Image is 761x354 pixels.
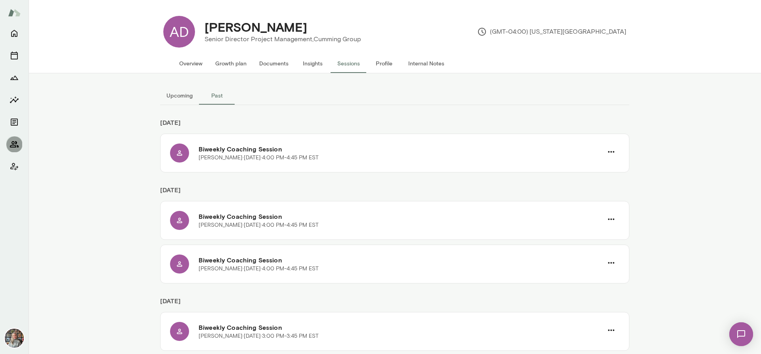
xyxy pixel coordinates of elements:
[173,54,209,73] button: Overview
[199,332,319,340] p: [PERSON_NAME] · [DATE] · 3:00 PM-3:45 PM EST
[253,54,295,73] button: Documents
[209,54,253,73] button: Growth plan
[6,25,22,41] button: Home
[6,48,22,63] button: Sessions
[295,54,331,73] button: Insights
[205,34,361,44] p: Senior Director Project Management, Cumming Group
[331,54,366,73] button: Sessions
[5,329,24,348] img: Tricia Maggio
[477,27,626,36] p: (GMT-04:00) [US_STATE][GEOGRAPHIC_DATA]
[6,114,22,130] button: Documents
[205,19,307,34] h4: [PERSON_NAME]
[6,136,22,152] button: Members
[199,154,319,162] p: [PERSON_NAME] · [DATE] · 4:00 PM-4:45 PM EST
[402,54,451,73] button: Internal Notes
[160,86,199,105] button: Upcoming
[199,86,235,105] button: Past
[8,5,21,20] img: Mento
[160,118,629,134] h6: [DATE]
[6,92,22,108] button: Insights
[160,185,629,201] h6: [DATE]
[199,212,603,221] h6: Biweekly Coaching Session
[199,221,319,229] p: [PERSON_NAME] · [DATE] · 4:00 PM-4:45 PM EST
[366,54,402,73] button: Profile
[6,159,22,174] button: Client app
[199,323,603,332] h6: Biweekly Coaching Session
[160,86,629,105] div: basic tabs example
[199,265,319,273] p: [PERSON_NAME] · [DATE] · 4:00 PM-4:45 PM EST
[6,70,22,86] button: Growth Plan
[199,144,603,154] h6: Biweekly Coaching Session
[163,16,195,48] div: AD
[199,255,603,265] h6: Biweekly Coaching Session
[160,296,629,312] h6: [DATE]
